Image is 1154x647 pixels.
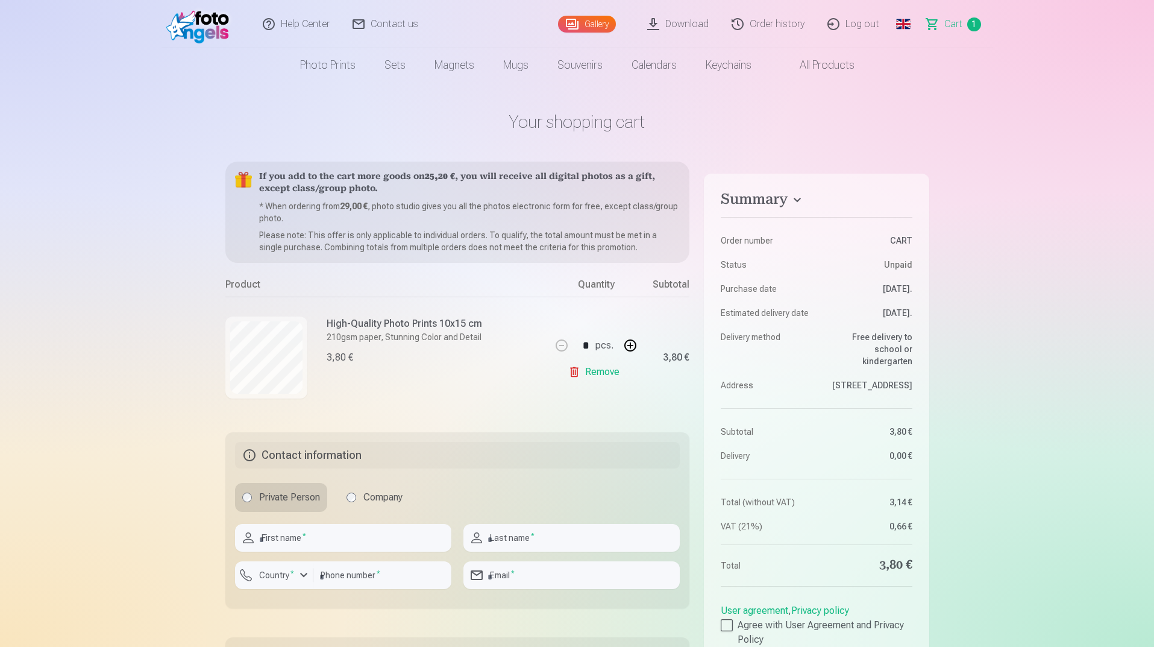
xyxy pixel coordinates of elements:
[721,307,811,319] dt: Estimated delivery date
[225,277,551,297] div: Product
[823,283,912,295] dd: [DATE].
[259,229,680,253] p: Please note: This offer is only applicable to individual orders. To qualify, the total amount mus...
[242,493,252,502] input: Private Person
[823,496,912,508] dd: 3,14 €
[166,5,236,43] img: /fa2
[721,520,811,532] dt: VAT (21%)
[721,426,811,438] dt: Subtotal
[823,307,912,319] dd: [DATE].
[235,442,680,469] h5: Contact information
[721,259,811,271] dt: Status
[823,235,912,247] dd: CART
[791,605,849,616] a: Privacy policy
[259,200,680,224] p: * When ordering from , photo studio gives you all the photos electronic form for free, except cla...
[489,48,543,82] a: Mugs
[286,48,370,82] a: Photo prints
[543,48,617,82] a: Souvenirs
[823,520,912,532] dd: 0,66 €
[721,235,811,247] dt: Order number
[595,331,613,360] div: pcs.
[663,354,689,361] div: 3,80 €
[425,172,455,181] b: 25,20 €
[420,48,489,82] a: Magnets
[823,557,912,574] dd: 3,80 €
[967,17,981,31] span: 1
[558,16,616,33] a: Gallery
[327,331,482,343] p: 210gsm paper, Stunning Color and Detail
[823,450,912,462] dd: 0,00 €
[641,277,689,297] div: Subtotal
[721,379,811,391] dt: Address
[884,259,912,271] span: Unpaid
[327,350,353,365] div: 3,80 €
[254,569,299,581] label: Country
[721,618,912,647] label: Agree with User Agreement and Privacy Policy
[225,111,929,133] h1: Your shopping cart
[823,331,912,367] dd: Free delivery to school or kindergarten
[340,201,368,211] b: 29,00 €
[721,331,811,367] dt: Delivery method
[339,483,410,512] label: Company
[721,496,811,508] dt: Total (without VAT)
[721,450,811,462] dt: Delivery
[766,48,869,82] a: All products
[721,605,788,616] a: User agreement
[721,283,811,295] dt: Purchase date
[691,48,766,82] a: Keychains
[568,360,624,384] a: Remove
[347,493,356,502] input: Company
[551,277,641,297] div: Quantity
[327,317,482,331] h6: High-Quality Photo Prints 10x15 cm
[721,191,912,212] button: Summary
[370,48,420,82] a: Sets
[259,171,680,195] h5: If you add to the cart more goods on , you will receive all digital photos as a gift, except clas...
[235,483,327,512] label: Private Person
[721,599,912,647] div: ,
[617,48,691,82] a: Calendars
[944,17,962,31] span: Сart
[823,379,912,391] dd: [STREET_ADDRESS]
[823,426,912,438] dd: 3,80 €
[721,557,811,574] dt: Total
[235,561,313,589] button: Country*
